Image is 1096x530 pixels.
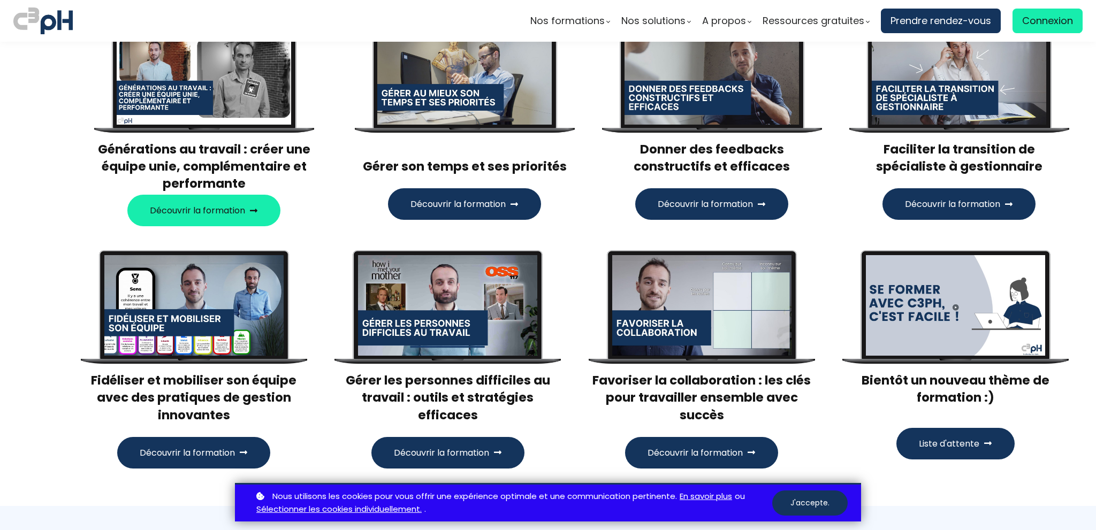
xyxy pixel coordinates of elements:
[410,197,506,211] span: Découvrir la formation
[94,141,314,193] h3: Générations au travail : créer une équipe unie, complémentaire et performante
[658,197,753,211] span: Découvrir la formation
[896,428,1015,459] button: Liste d'attente
[621,13,686,29] span: Nos solutions
[272,490,677,503] span: Nous utilisons les cookies pour vous offrir une expérience optimale et une communication pertinente.
[635,188,788,220] button: Découvrir la formation
[702,13,746,29] span: A propos
[1013,9,1083,33] a: Connexion
[117,437,270,468] button: Découvrir la formation
[530,13,605,29] span: Nos formations
[127,195,280,226] button: Découvrir la formation
[334,372,562,424] h3: Gérer les personnes difficiles au travail : outils et stratégies efficaces
[388,188,541,220] button: Découvrir la formation
[371,437,524,468] button: Découvrir la formation
[882,188,1036,220] button: Découvrir la formation
[150,204,245,217] span: Découvrir la formation
[80,372,308,424] h3: Fidéliser et mobiliser son équipe avec des pratiques de gestion innovantes
[919,437,979,450] span: Liste d'attente
[354,141,575,175] h3: Gérer son temps et ses priorités
[763,13,864,29] span: Ressources gratuites
[772,490,848,516] button: J'accepte.
[680,490,732,503] a: En savoir plus
[890,13,991,29] span: Prendre rendez-vous
[256,503,422,516] a: Sélectionner les cookies individuellement.
[602,141,822,175] h3: Donner des feedbacks constructifs et efficaces
[842,372,1070,406] h3: Bientôt un nouveau thème de formation :)
[849,141,1069,175] h3: Faciliter la transition de spécialiste à gestionnaire
[254,490,772,517] p: ou .
[1022,13,1073,29] span: Connexion
[625,437,778,468] button: Découvrir la formation
[588,372,816,424] h3: Favoriser la collaboration : les clés pour travailler ensemble avec succès
[648,446,743,459] span: Découvrir la formation
[13,5,73,36] img: logo C3PH
[140,446,235,459] span: Découvrir la formation
[905,197,1000,211] span: Découvrir la formation
[394,446,489,459] span: Découvrir la formation
[881,9,1001,33] a: Prendre rendez-vous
